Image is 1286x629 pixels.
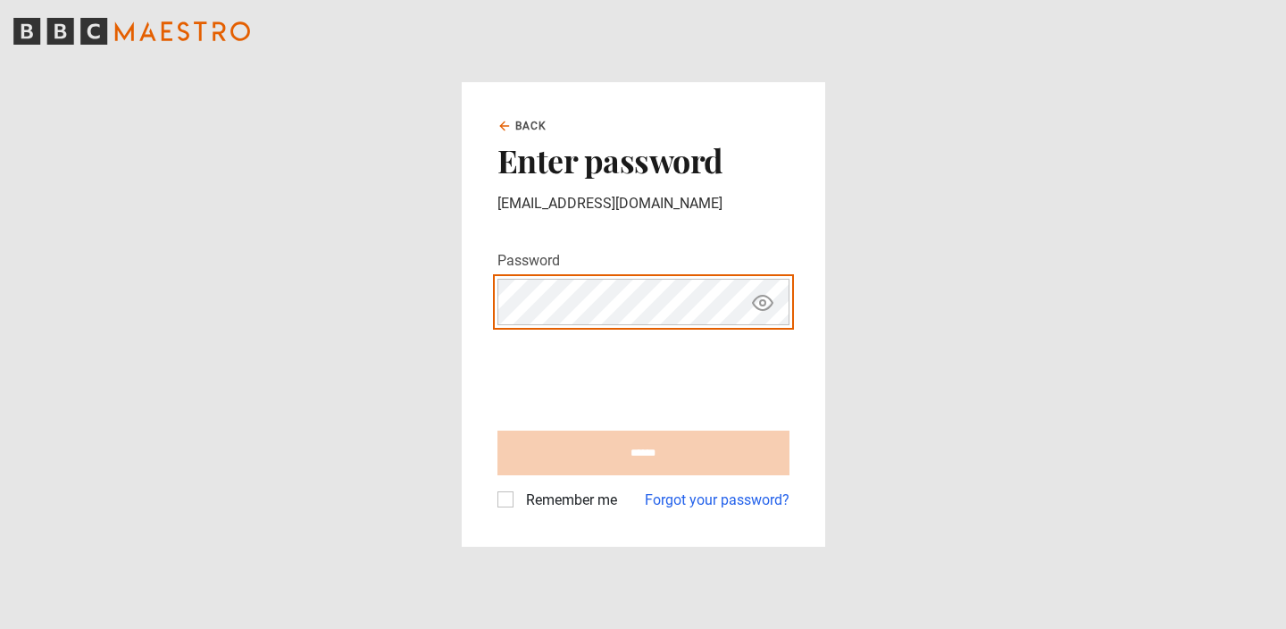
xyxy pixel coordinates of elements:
[497,250,560,272] label: Password
[645,490,789,511] a: Forgot your password?
[497,141,789,179] h2: Enter password
[497,193,789,214] p: [EMAIL_ADDRESS][DOMAIN_NAME]
[497,118,547,134] a: Back
[747,287,778,318] button: Show password
[13,18,250,45] svg: BBC Maestro
[497,340,769,409] iframe: reCAPTCHA
[515,118,547,134] span: Back
[519,490,617,511] label: Remember me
